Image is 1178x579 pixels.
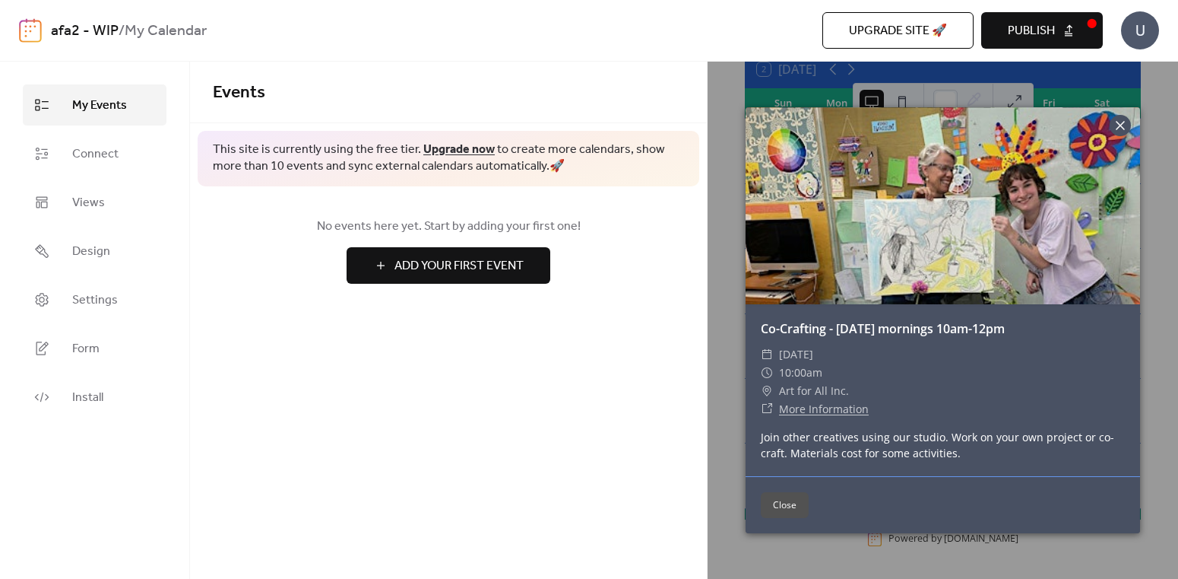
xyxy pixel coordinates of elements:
[779,364,822,382] span: 10:00am
[23,279,166,320] a: Settings
[347,247,550,284] button: Add Your First Event
[72,194,105,212] span: Views
[72,97,127,115] span: My Events
[423,138,495,161] a: Upgrade now
[981,12,1103,49] button: Publish
[23,133,166,174] a: Connect
[125,17,207,46] b: My Calendar
[761,364,773,382] div: ​
[761,382,773,400] div: ​
[746,429,1140,461] div: Join other creatives using our studio. Work on your own project or co-craft. Materials cost for s...
[213,247,684,284] a: Add Your First Event
[761,345,773,364] div: ​
[761,320,1005,337] a: Co-Crafting - [DATE] mornings 10am-12pm
[23,377,166,418] a: Install
[849,22,947,40] span: Upgrade site 🚀
[779,402,869,416] a: More Information
[23,231,166,272] a: Design
[394,257,524,275] span: Add Your First Event
[213,142,684,176] span: This site is currently using the free tier. to create more calendars, show more than 10 events an...
[1121,11,1159,49] div: U
[761,492,809,518] button: Close
[761,400,773,418] div: ​
[1008,22,1055,40] span: Publish
[779,382,849,400] span: Art for All Inc.
[19,18,42,43] img: logo
[822,12,974,49] button: Upgrade site 🚀
[72,340,100,358] span: Form
[23,182,166,223] a: Views
[779,345,813,364] span: [DATE]
[72,243,110,261] span: Design
[72,291,118,310] span: Settings
[72,389,103,407] span: Install
[119,17,125,46] b: /
[23,328,166,369] a: Form
[213,76,265,110] span: Events
[213,218,684,236] span: No events here yet. Start by adding your first one!
[51,17,119,46] a: afa2 - WIP
[72,145,119,164] span: Connect
[23,84,166,126] a: My Events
